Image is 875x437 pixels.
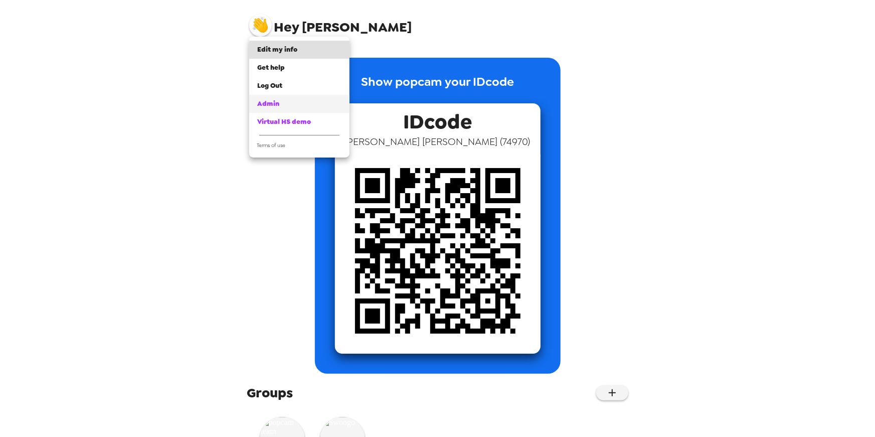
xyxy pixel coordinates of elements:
[257,117,311,126] span: Virtual HS demo
[257,63,285,72] span: Get help
[257,142,285,149] span: Terms of use
[257,81,282,90] span: Log Out
[257,45,297,54] span: Edit my info
[257,99,279,108] span: Admin
[249,139,349,154] a: Terms of use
